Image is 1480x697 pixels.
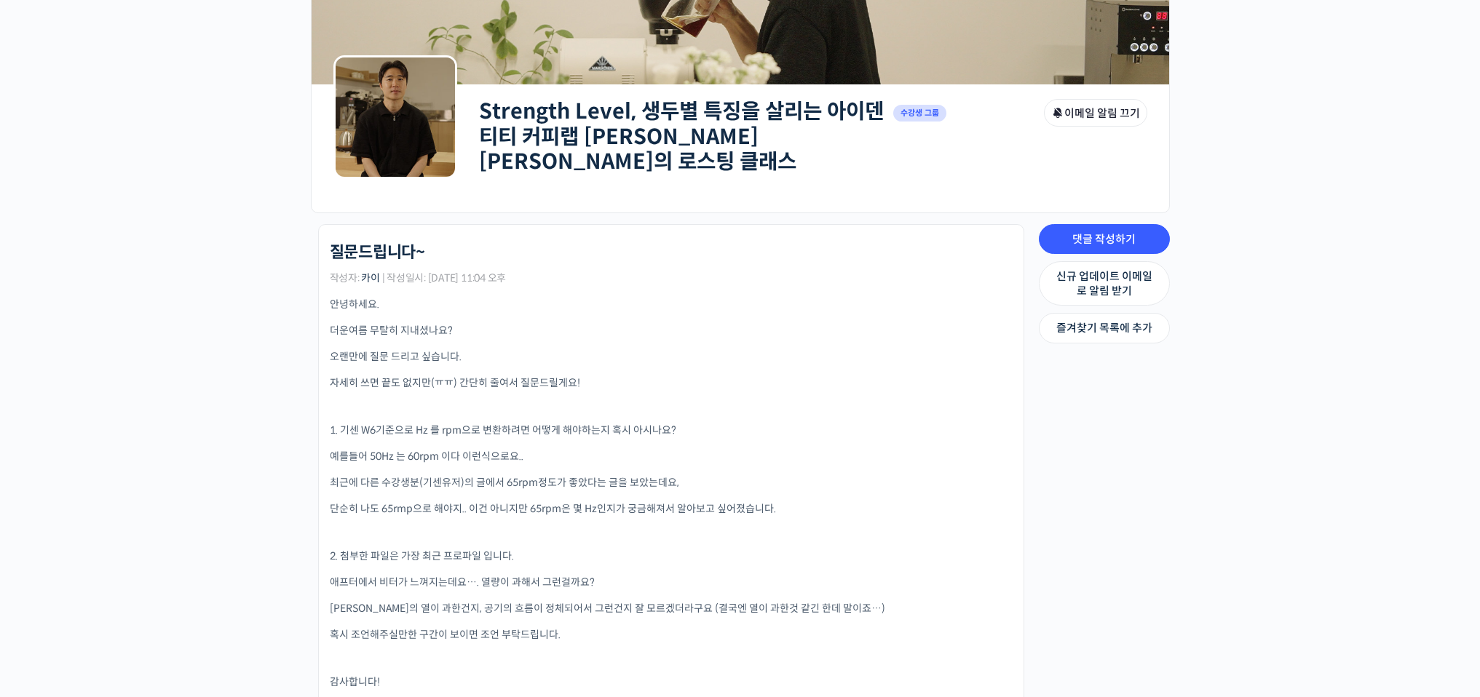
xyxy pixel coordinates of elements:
a: 즐겨찾기 목록에 추가 [1039,313,1170,343]
p: 더운여름 무탈히 지내셨나요? [330,323,1013,338]
span: 홈 [46,483,55,495]
p: 자세히 쓰면 끝도 없지만(ㅠㅠ) 간단히 줄여서 질문드릴게요! [330,375,1013,391]
p: 최근에 다른 수강생분(기센유저)의 글에서 65rpm정도가 좋았다는 글을 보았는데요, [330,475,1013,490]
p: 2. 첨부한 파일은 가장 최근 프로파일 입니다. [330,549,1013,564]
a: 카이 [361,271,380,284]
a: 댓글 작성하기 [1039,224,1170,255]
p: 감사합니다! [330,674,1013,690]
p: 1. 기센 W6기준으로 Hz 를 rpm으로 변환하려면 어떻게 해야하는지 혹시 아시나요? [330,423,1013,438]
a: 대화 [96,461,188,498]
span: 작성자: | 작성일시: [DATE] 11:04 오후 [330,273,507,283]
h1: 질문드립니다~ [330,243,425,262]
span: 대화 [133,484,151,495]
a: Strength Level, 생두별 특징을 살리는 아이덴티티 커피랩 [PERSON_NAME] [PERSON_NAME]의 로스팅 클래스 [479,98,884,175]
p: 애프터에서 비터가 느껴지는데요…. 열량이 과해서 그런걸까요? [330,575,1013,590]
a: 신규 업데이트 이메일로 알림 받기 [1039,261,1170,306]
p: 안녕하세요. [330,297,1013,312]
button: 이메일 알림 끄기 [1044,99,1147,127]
p: [PERSON_NAME]의 열이 과한건지, 공기의 흐름이 정체되어서 그런건지 잘 모르겠더라구요 (결국엔 열이 과한것 같긴 한데 말이죠…) [330,601,1013,616]
p: 예를들어 50Hz 는 60rpm 이다 이런식으로요.. [330,449,1013,464]
img: Group logo of Strength Level, 생두별 특징을 살리는 아이덴티티 커피랩 윤원균 대표의 로스팅 클래스 [333,55,457,179]
span: 수강생 그룹 [893,105,947,122]
p: 오랜만에 질문 드리고 싶습니다. [330,349,1013,365]
a: 홈 [4,461,96,498]
a: 설정 [188,461,280,498]
p: 단순히 나도 65rmp으로 해야지.. 이건 아니지만 65rpm은 몇 Hz인지가 궁금해져서 알아보고 싶어졌습니다. [330,501,1013,517]
span: 설정 [225,483,242,495]
p: 혹시 조언해주실만한 구간이 보이면 조언 부탁드립니다. [330,627,1013,642]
